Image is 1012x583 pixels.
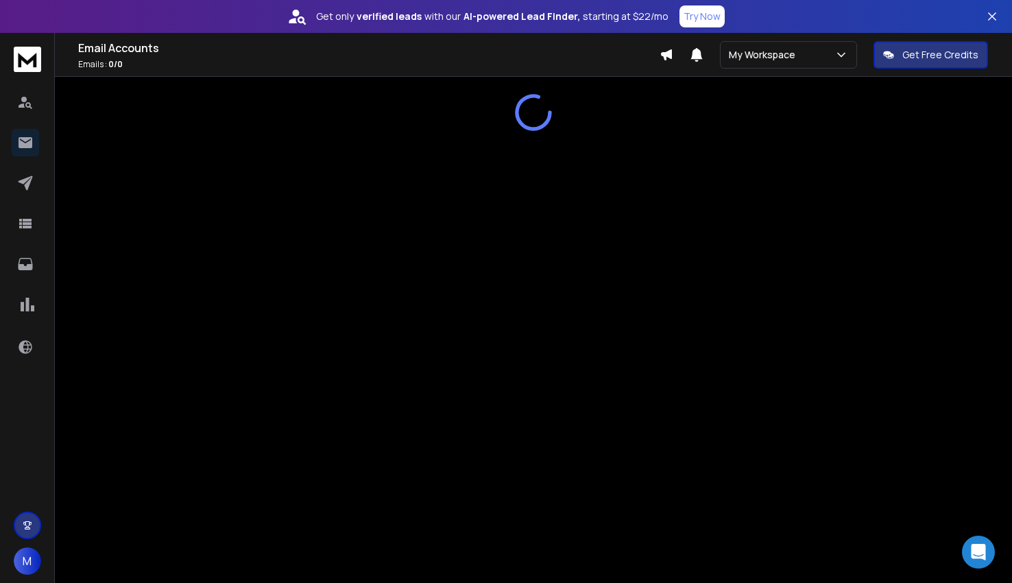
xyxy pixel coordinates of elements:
[357,10,422,23] strong: verified leads
[14,547,41,575] button: M
[14,47,41,72] img: logo
[78,40,660,56] h1: Email Accounts
[902,48,978,62] p: Get Free Credits
[729,48,801,62] p: My Workspace
[679,5,725,27] button: Try Now
[78,59,660,70] p: Emails :
[874,41,988,69] button: Get Free Credits
[316,10,668,23] p: Get only with our starting at $22/mo
[962,536,995,569] div: Open Intercom Messenger
[463,10,580,23] strong: AI-powered Lead Finder,
[108,58,123,70] span: 0 / 0
[684,10,721,23] p: Try Now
